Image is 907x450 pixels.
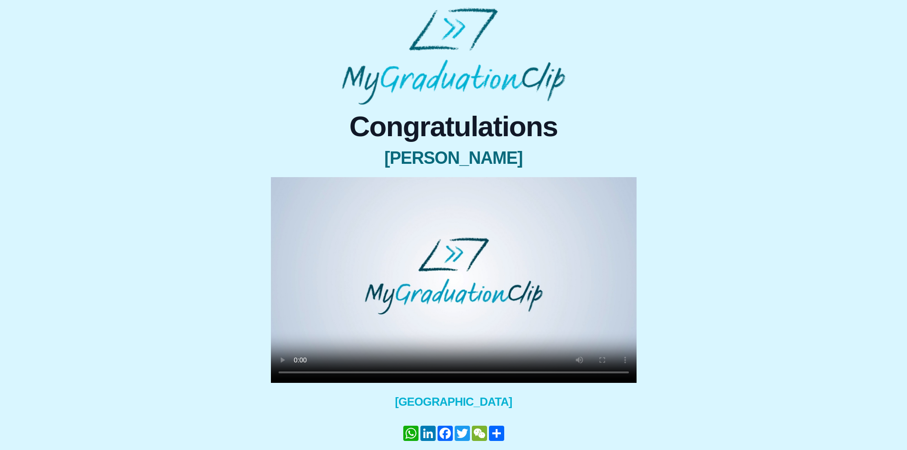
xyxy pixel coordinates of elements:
a: Share [488,426,505,441]
span: [GEOGRAPHIC_DATA] [271,394,637,410]
a: WeChat [471,426,488,441]
a: Facebook [437,426,454,441]
span: [PERSON_NAME] [271,149,637,168]
a: WhatsApp [402,426,419,441]
a: LinkedIn [419,426,437,441]
img: MyGraduationClip [342,8,565,105]
a: Twitter [454,426,471,441]
span: Congratulations [271,112,637,141]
